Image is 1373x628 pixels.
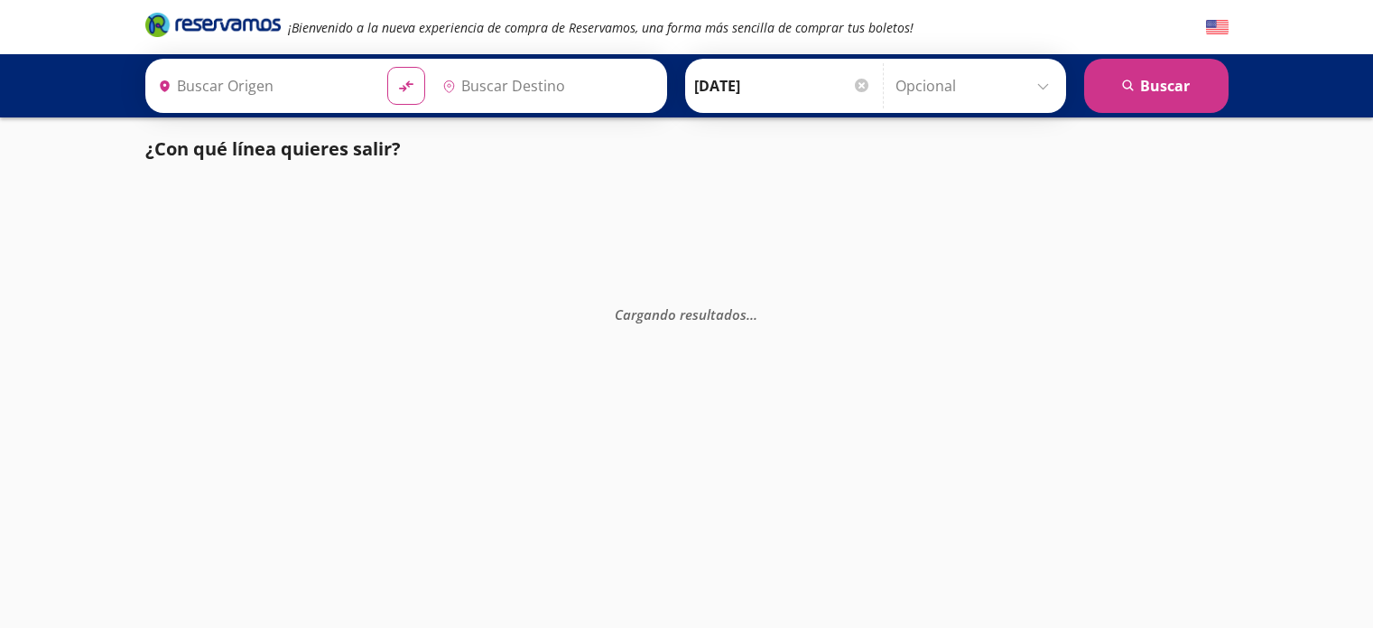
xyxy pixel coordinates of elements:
a: Brand Logo [145,11,281,43]
em: ¡Bienvenido a la nueva experiencia de compra de Reservamos, una forma más sencilla de comprar tus... [288,19,914,36]
em: Cargando resultados [615,305,757,323]
button: English [1206,16,1229,39]
p: ¿Con qué línea quieres salir? [145,136,401,163]
span: . [750,305,754,323]
span: . [747,305,750,323]
span: . [754,305,757,323]
i: Brand Logo [145,11,281,38]
input: Buscar Origen [151,63,373,108]
button: Buscar [1084,59,1229,113]
input: Elegir Fecha [694,63,871,108]
input: Opcional [895,63,1057,108]
input: Buscar Destino [435,63,657,108]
